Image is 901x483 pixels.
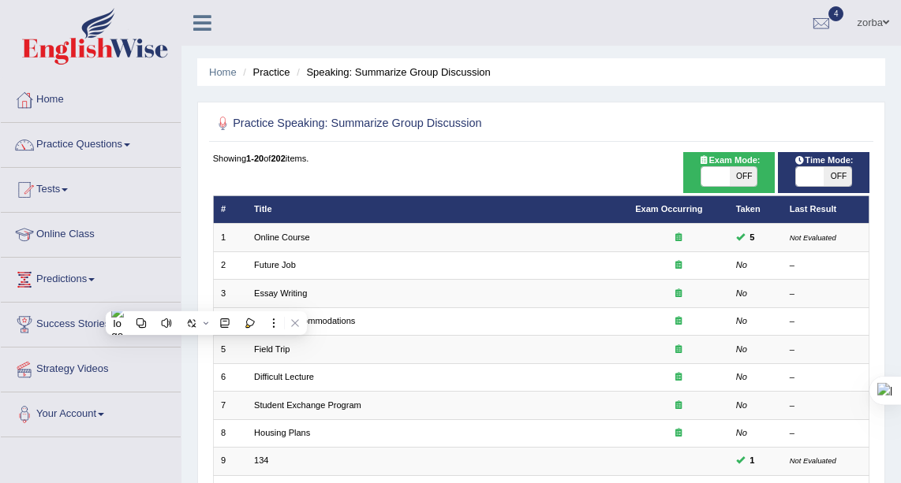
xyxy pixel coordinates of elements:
[745,454,760,468] span: You can still take this question
[635,204,702,214] a: Exam Occurring
[790,456,836,465] small: Not Evaluated
[1,213,181,252] a: Online Class
[1,78,181,117] a: Home
[213,280,247,307] td: 3
[736,372,747,381] em: No
[254,400,361,410] a: Student Exchange Program
[254,344,290,354] a: Field Trip
[736,344,747,354] em: No
[213,448,247,475] td: 9
[1,303,181,342] a: Success Stories
[254,288,307,298] a: Essay Writing
[1,392,181,432] a: Your Account
[246,154,264,163] b: 1-20
[729,167,757,186] span: OFF
[1,123,181,162] a: Practice Questions
[728,195,782,223] th: Taken
[213,419,247,447] td: 8
[790,399,862,412] div: –
[1,168,181,207] a: Tests
[1,258,181,297] a: Predictions
[736,288,747,298] em: No
[213,336,247,363] td: 5
[790,371,862,384] div: –
[736,400,747,410] em: No
[790,288,862,300] div: –
[1,347,181,387] a: Strategy Videos
[254,260,296,269] a: Future Job
[213,224,247,251] td: 1
[271,154,285,163] b: 202
[213,195,247,223] th: #
[635,427,721,440] div: Exam occurring question
[828,6,844,21] span: 4
[635,315,721,328] div: Exam occurring question
[213,363,247,391] td: 6
[635,259,721,272] div: Exam occurring question
[254,428,310,437] a: Housing Plans
[693,154,765,168] span: Exam Mode:
[824,167,851,186] span: OFF
[209,66,237,78] a: Home
[736,316,747,325] em: No
[213,307,247,335] td: 4
[293,65,491,80] li: Speaking: Summarize Group Discussion
[213,392,247,419] td: 7
[247,195,628,223] th: Title
[736,428,747,437] em: No
[635,288,721,300] div: Exam occurring question
[736,260,747,269] em: No
[635,344,721,356] div: Exam occurring question
[635,371,721,384] div: Exam occurring question
[635,399,721,412] div: Exam occurring question
[239,65,290,80] li: Practice
[213,113,620,134] h2: Practice Speaking: Summarize Group Discussion
[790,315,862,328] div: –
[790,259,862,272] div: –
[254,372,314,381] a: Difficult Lecture
[635,232,721,244] div: Exam occurring question
[790,233,836,242] small: Not Evaluated
[213,251,247,279] td: 2
[254,232,310,242] a: Online Course
[789,154,858,168] span: Time Mode:
[790,344,862,356] div: –
[683,152,776,193] div: Show exams occurring in exams
[745,231,760,245] span: You can still take this question
[254,455,268,465] a: 134
[213,152,870,165] div: Showing of items.
[782,195,869,223] th: Last Result
[790,427,862,440] div: –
